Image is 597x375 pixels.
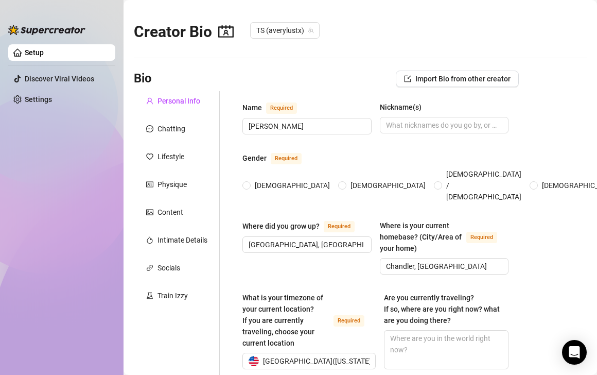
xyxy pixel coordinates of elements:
div: Socials [157,262,180,274]
label: Gender [242,152,313,164]
span: team [308,27,314,33]
input: Where did you grow up? [249,239,363,250]
img: logo-BBDzfeDw.svg [8,25,85,35]
div: Physique [157,179,187,190]
span: What is your timezone of your current location? If you are currently traveling, choose your curre... [242,294,323,347]
div: Train Izzy [157,290,188,301]
div: Content [157,207,183,218]
span: picture [146,209,153,216]
span: Are you currently traveling? If so, where are you right now? what are you doing there? [384,294,500,325]
button: Import Bio from other creator [396,71,519,87]
input: Nickname(s) [386,120,501,131]
input: Where is your current homebase? (City/Area of your home) [386,261,501,272]
span: [DEMOGRAPHIC_DATA] [251,180,334,191]
a: Setup [25,48,44,57]
span: fire [146,236,153,244]
span: heart [146,153,153,160]
div: Where did you grow up? [242,220,320,232]
span: [DEMOGRAPHIC_DATA] [346,180,430,191]
div: Where is your current homebase? (City/Area of your home) [380,220,463,254]
h2: Creator Bio [134,22,234,42]
div: Chatting [157,123,185,134]
span: contacts [218,24,234,39]
span: [DEMOGRAPHIC_DATA] / [DEMOGRAPHIC_DATA] [442,168,525,202]
span: link [146,264,153,271]
a: Discover Viral Videos [25,75,94,83]
span: experiment [146,292,153,299]
div: Personal Info [157,95,200,107]
div: Name [242,102,262,113]
span: Required [333,315,364,327]
label: Name [242,101,308,114]
div: Lifestyle [157,151,184,162]
span: TS (averylustx) [256,23,313,38]
input: Name [249,121,363,132]
span: import [404,75,411,82]
span: Required [271,153,302,164]
div: Intimate Details [157,234,207,246]
span: Import Bio from other creator [415,75,511,83]
img: us [249,356,259,366]
label: Where is your current homebase? (City/Area of your home) [380,220,509,254]
span: Required [466,232,497,243]
span: user [146,97,153,105]
span: message [146,125,153,132]
label: Where did you grow up? [242,220,366,232]
h3: Bio [134,71,152,87]
span: Required [266,103,297,114]
div: Gender [242,152,267,164]
div: Open Intercom Messenger [562,340,587,365]
span: [GEOGRAPHIC_DATA] ( [US_STATE] Time ) [263,353,391,369]
span: idcard [146,181,153,188]
a: Settings [25,95,52,104]
div: Nickname(s) [380,101,422,113]
label: Nickname(s) [380,101,429,113]
span: Required [324,221,355,232]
